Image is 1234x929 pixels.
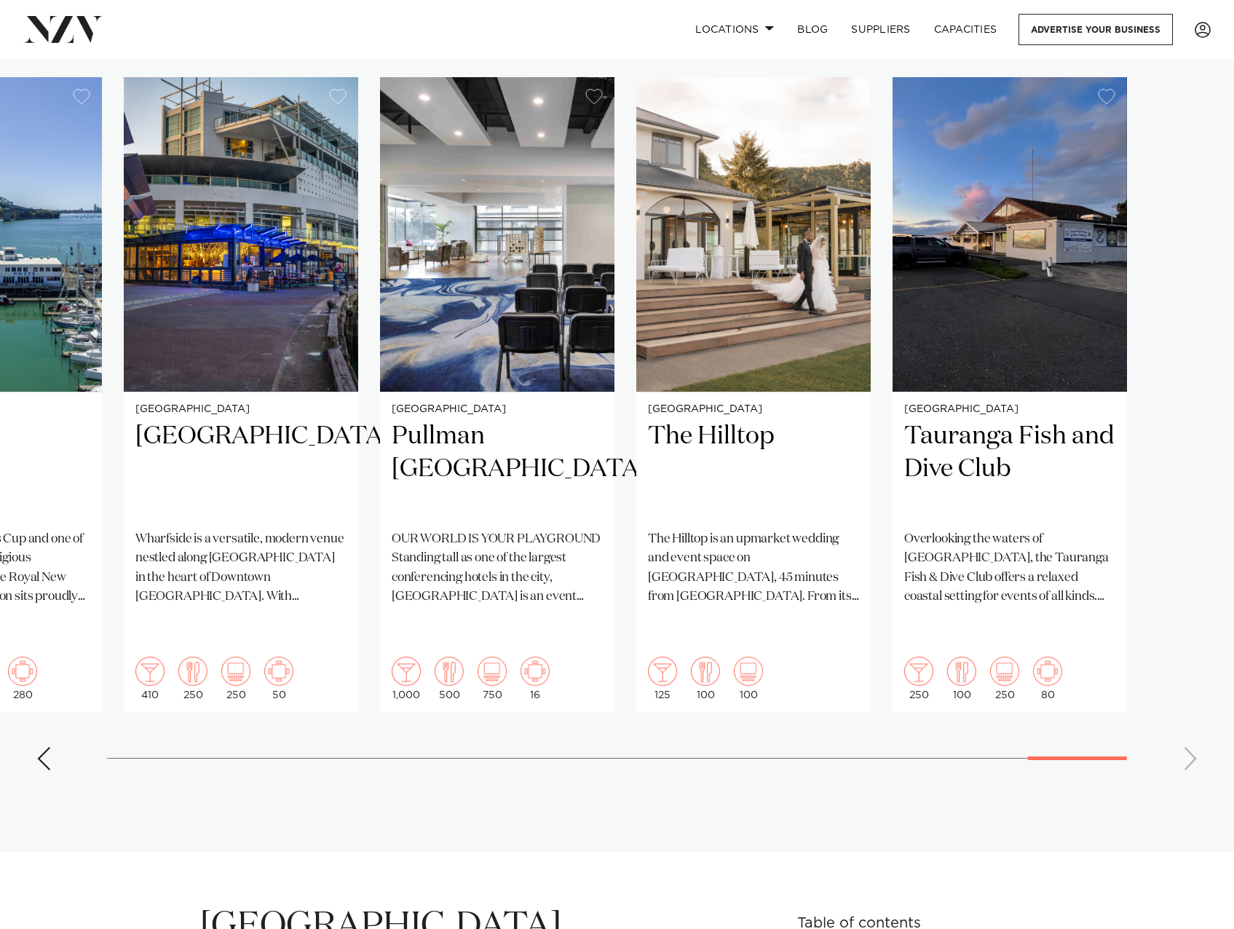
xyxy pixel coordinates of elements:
small: [GEOGRAPHIC_DATA] [904,404,1115,415]
img: theatre.png [221,657,250,686]
img: theatre.png [478,657,507,686]
div: 250 [221,657,250,700]
div: 410 [135,657,165,700]
a: Locations [684,14,786,45]
img: dining.png [435,657,464,686]
img: dining.png [947,657,976,686]
p: OUR WORLD IS YOUR PLAYGROUND Standing tall as one of the largest conferencing hotels in the city,... [392,530,603,606]
h2: Pullman [GEOGRAPHIC_DATA] [392,420,603,518]
small: [GEOGRAPHIC_DATA] [135,404,347,415]
img: cocktail.png [135,657,165,686]
a: SUPPLIERS [839,14,922,45]
div: 1,000 [392,657,421,700]
img: theatre.png [990,657,1019,686]
h2: [GEOGRAPHIC_DATA] [135,420,347,518]
img: cocktail.png [648,657,677,686]
div: 250 [178,657,207,700]
img: nzv-logo.png [23,16,103,42]
img: cocktail.png [392,657,421,686]
img: meeting.png [264,657,293,686]
div: 250 [904,657,933,700]
div: 280 [8,657,37,700]
swiper-slide: 38 / 41 [124,77,358,712]
a: BLOG [786,14,839,45]
p: Overlooking the waters of [GEOGRAPHIC_DATA], the Tauranga Fish & Dive Club offers a relaxed coast... [904,530,1115,606]
a: [GEOGRAPHIC_DATA] Tauranga Fish and Dive Club Overlooking the waters of [GEOGRAPHIC_DATA], the Ta... [893,77,1127,712]
p: Wharfside is a versatile, modern venue nestled along [GEOGRAPHIC_DATA] in the heart of Downtown [... [135,530,347,606]
swiper-slide: 39 / 41 [380,77,614,712]
div: 100 [734,657,763,700]
swiper-slide: 40 / 41 [636,77,871,712]
div: 100 [947,657,976,700]
img: theatre.png [734,657,763,686]
img: meeting.png [521,657,550,686]
a: [GEOGRAPHIC_DATA] The Hilltop The Hilltop is an upmarket wedding and event space on [GEOGRAPHIC_D... [636,77,871,712]
img: meeting.png [1033,657,1062,686]
div: 750 [478,657,507,700]
img: cocktail.png [904,657,933,686]
div: 16 [521,657,550,700]
h2: The Hilltop [648,420,859,518]
a: [GEOGRAPHIC_DATA] [GEOGRAPHIC_DATA] Wharfside is a versatile, modern venue nestled along [GEOGRAP... [124,77,358,712]
swiper-slide: 41 / 41 [893,77,1127,712]
div: 50 [264,657,293,700]
p: The Hilltop is an upmarket wedding and event space on [GEOGRAPHIC_DATA], 45 minutes from [GEOGRAP... [648,530,859,606]
small: [GEOGRAPHIC_DATA] [648,404,859,415]
img: dining.png [691,657,720,686]
a: Capacities [922,14,1009,45]
img: dining.png [178,657,207,686]
div: 250 [990,657,1019,700]
div: 80 [1033,657,1062,700]
div: 125 [648,657,677,700]
div: 100 [691,657,720,700]
a: Advertise your business [1019,14,1173,45]
a: [GEOGRAPHIC_DATA] Pullman [GEOGRAPHIC_DATA] OUR WORLD IS YOUR PLAYGROUND Standing tall as one of ... [380,77,614,712]
img: meeting.png [8,657,37,686]
small: [GEOGRAPHIC_DATA] [392,404,603,415]
h2: Tauranga Fish and Dive Club [904,420,1115,518]
div: 500 [435,657,464,700]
